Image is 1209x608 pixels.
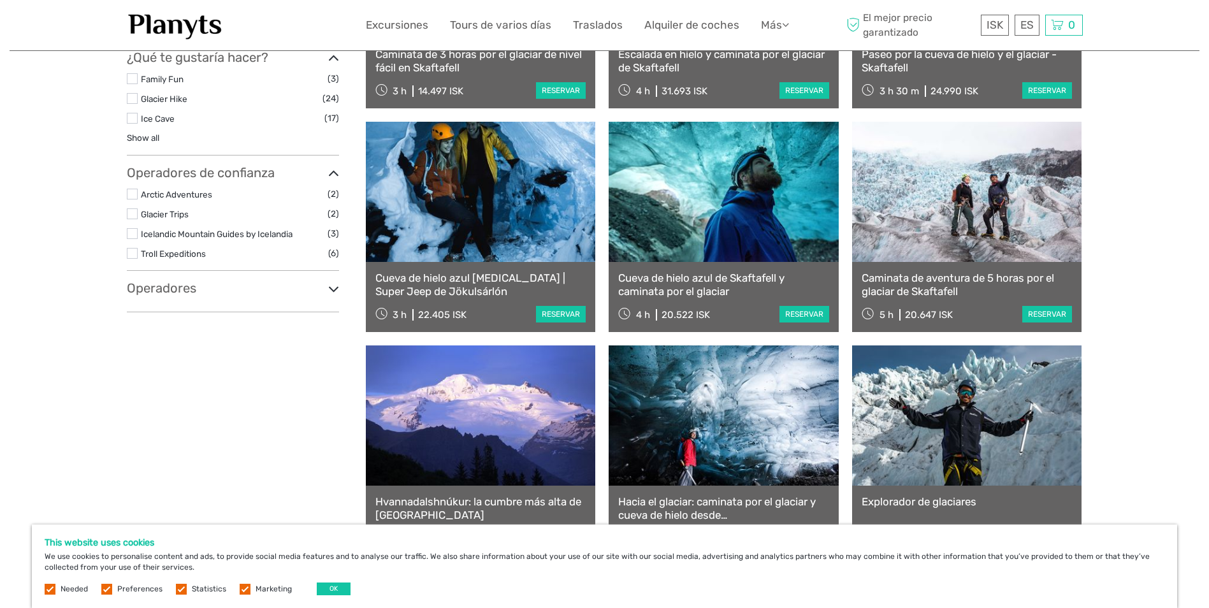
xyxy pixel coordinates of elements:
a: Excursiones [366,16,428,34]
a: Alquiler de coches [644,16,739,34]
a: Glacier Hike [141,94,187,104]
a: Caminata de 3 horas por el glaciar de nivel fácil en Skaftafell [375,48,586,74]
a: Icelandic Mountain Guides by Icelandia [141,229,293,239]
label: Needed [61,584,88,595]
div: We use cookies to personalise content and ads, to provide social media features and to analyse ou... [32,525,1177,608]
span: (17) [324,111,339,126]
a: Family Fun [141,74,184,84]
span: 4 h [636,309,650,321]
span: (3) [328,71,339,86]
a: reservar [1022,82,1072,99]
a: Hvannadalshnúkur: la cumbre más alta de [GEOGRAPHIC_DATA] [375,495,586,521]
a: Más [761,16,789,34]
a: reservar [536,306,586,322]
span: (2) [328,206,339,221]
span: 3 h [393,85,407,97]
p: We're away right now. Please check back later! [18,22,144,33]
button: OK [317,583,351,595]
span: 3 h 30 m [880,85,919,97]
label: Marketing [256,584,292,595]
button: Open LiveChat chat widget [147,20,162,35]
h3: Operadores [127,280,339,296]
a: Cueva de hielo azul de Skaftafell y caminata por el glaciar [618,271,829,298]
div: 14.497 ISK [418,85,463,97]
span: (3) [328,226,339,241]
div: ES [1015,15,1039,36]
a: Show all [127,133,159,143]
div: 20.647 ISK [905,309,953,321]
label: Statistics [192,584,226,595]
a: Hacia el glaciar: caminata por el glaciar y cueva de hielo desde [GEOGRAPHIC_DATA] [618,495,829,521]
a: reservar [779,82,829,99]
h3: Operadores de confianza [127,165,339,180]
a: Paseo por la cueva de hielo y el glaciar - Skaftafell [862,48,1073,74]
a: Arctic Adventures [141,189,212,199]
span: ISK [987,18,1003,31]
span: (6) [328,246,339,261]
span: (2) [328,187,339,201]
span: 5 h [880,309,894,321]
a: Tours de varios días [450,16,551,34]
span: (24) [322,91,339,106]
label: Preferences [117,584,163,595]
a: Glacier Trips [141,209,189,219]
a: Explorador de glaciares [862,495,1073,508]
span: 4 h [636,85,650,97]
a: reservar [1022,306,1072,322]
div: 22.405 ISK [418,309,467,321]
a: Ice Cave [141,113,175,124]
div: 31.693 ISK [662,85,707,97]
h5: This website uses cookies [45,537,1164,548]
span: 0 [1066,18,1077,31]
a: Cueva de hielo azul [MEDICAL_DATA] | Super Jeep de Jökulsárlón [375,271,586,298]
div: 20.522 ISK [662,309,710,321]
h3: ¿Qué te gustaría hacer? [127,50,339,65]
a: reservar [536,82,586,99]
span: 3 h [393,309,407,321]
a: Caminata de aventura de 5 horas por el glaciar de Skaftafell [862,271,1073,298]
span: El mejor precio garantizado [844,11,978,39]
img: 1453-555b4ac7-172b-4ae9-927d-298d0724a4f4_logo_small.jpg [127,10,224,41]
a: Traslados [573,16,623,34]
a: reservar [779,306,829,322]
a: Escalada en hielo y caminata por el glaciar de Skaftafell [618,48,829,74]
div: 24.990 ISK [930,85,978,97]
a: Troll Expeditions [141,249,206,259]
